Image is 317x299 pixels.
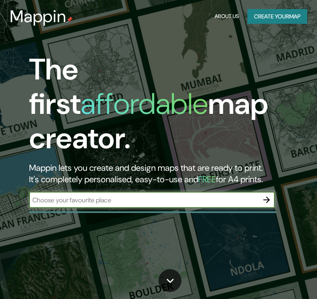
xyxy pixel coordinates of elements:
input: Choose your favourite place [29,195,258,205]
h2: Mappin lets you create and design maps that are ready to print. It's completely personalised, eas... [29,162,283,185]
h1: The first map creator. [29,52,283,162]
img: mappin-pin [66,16,73,23]
button: Create yourmap [247,9,307,24]
button: About Us [213,9,241,24]
h3: Mappin [10,7,66,26]
h5: FREE [198,174,216,185]
h1: affordable [81,85,208,123]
